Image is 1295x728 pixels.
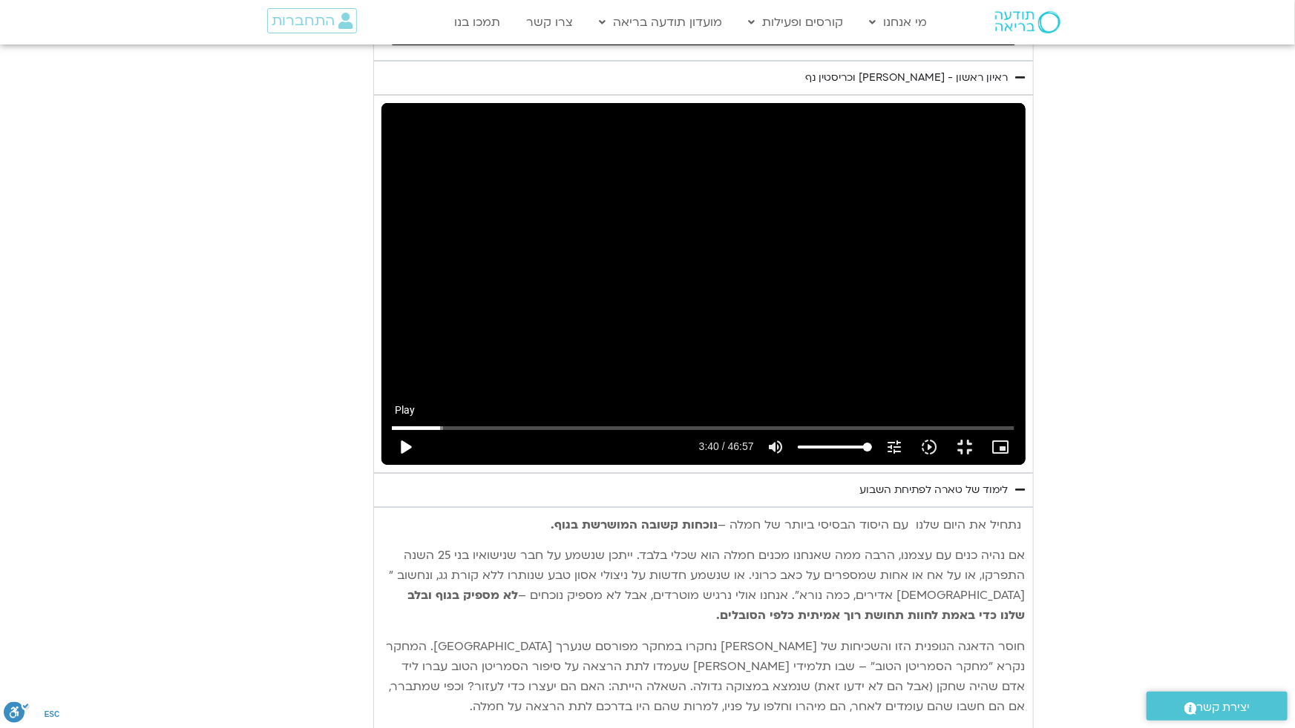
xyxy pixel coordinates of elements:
span: יצירת קשר [1197,698,1250,718]
span: אם נהיה כנים עם עצמנו, הרבה ממה שאנחנו מכנים חמלה הוא שכלי בלבד. ייתכן שנשמע על חבר שנישואיו בני ... [390,547,1026,603]
b: נוכחות קשובה המושרשת בגוף. [551,517,718,533]
a: מי אנחנו [862,8,934,36]
a: צרו קשר [519,8,580,36]
div: ראיון ראשון - [PERSON_NAME] וכריסטין נף [806,69,1009,87]
a: קורסים ופעילות [741,8,850,36]
a: יצירת קשר [1147,692,1288,721]
span: נתחיל את היום שלנו עם היסוד הבסיסי ביותר של חמלה – [718,517,1022,533]
img: תודעה בריאה [995,11,1060,33]
div: לימוד של טארה לפתיחת השבוע [860,481,1009,499]
span: חוסר הדאגה הגופנית הזו והשכיחות של [PERSON_NAME] נחקרו במחקר מפורסם שנערך [GEOGRAPHIC_DATA]. המחק... [387,638,1026,715]
span: התחברות [272,13,335,29]
summary: ראיון ראשון - [PERSON_NAME] וכריסטין נף [373,61,1034,95]
a: מועדון תודעה בריאה [591,8,730,36]
a: התחברות [267,8,357,33]
b: לא מספיק בגוף ובלב שלנו כדי באמת לחוות תחושת רוך אמיתית כלפי הסובלים. [408,587,1026,623]
a: תמכו בנו [447,8,508,36]
summary: לימוד של טארה לפתיחת השבוע [373,473,1034,507]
